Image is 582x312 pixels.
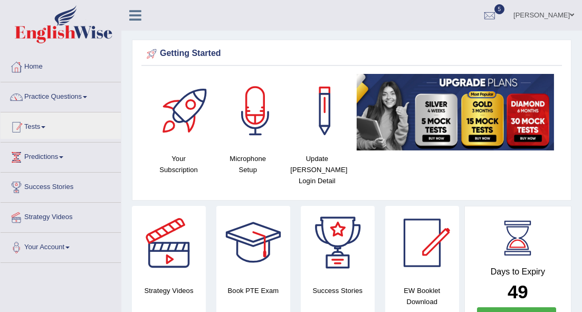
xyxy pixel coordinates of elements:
[1,52,121,79] a: Home
[1,203,121,229] a: Strategy Videos
[1,112,121,139] a: Tests
[494,4,505,14] span: 5
[1,82,121,109] a: Practice Questions
[1,173,121,199] a: Success Stories
[357,74,554,150] img: small5.jpg
[385,285,459,307] h4: EW Booklet Download
[149,153,208,175] h4: Your Subscription
[132,285,206,296] h4: Strategy Videos
[1,143,121,169] a: Predictions
[288,153,346,186] h4: Update [PERSON_NAME] Login Detail
[218,153,277,175] h4: Microphone Setup
[144,46,559,62] div: Getting Started
[508,281,528,302] b: 49
[1,233,121,259] a: Your Account
[476,267,559,277] h4: Days to Expiry
[216,285,290,296] h4: Book PTE Exam
[301,285,375,296] h4: Success Stories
